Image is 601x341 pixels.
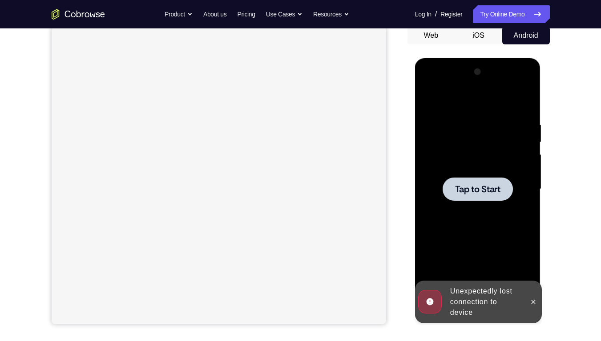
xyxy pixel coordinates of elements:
[203,5,226,23] a: About us
[52,27,386,324] iframe: Agent
[165,5,193,23] button: Product
[455,27,502,44] button: iOS
[440,5,462,23] a: Register
[32,224,109,263] div: Unexpectedly lost connection to device
[502,27,550,44] button: Android
[473,5,549,23] a: Try Online Demo
[40,127,85,135] span: Tap to Start
[237,5,255,23] a: Pricing
[415,5,432,23] a: Log In
[28,119,98,143] button: Tap to Start
[313,5,349,23] button: Resources
[266,5,303,23] button: Use Cases
[435,9,437,20] span: /
[52,9,105,20] a: Go to the home page
[407,27,455,44] button: Web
